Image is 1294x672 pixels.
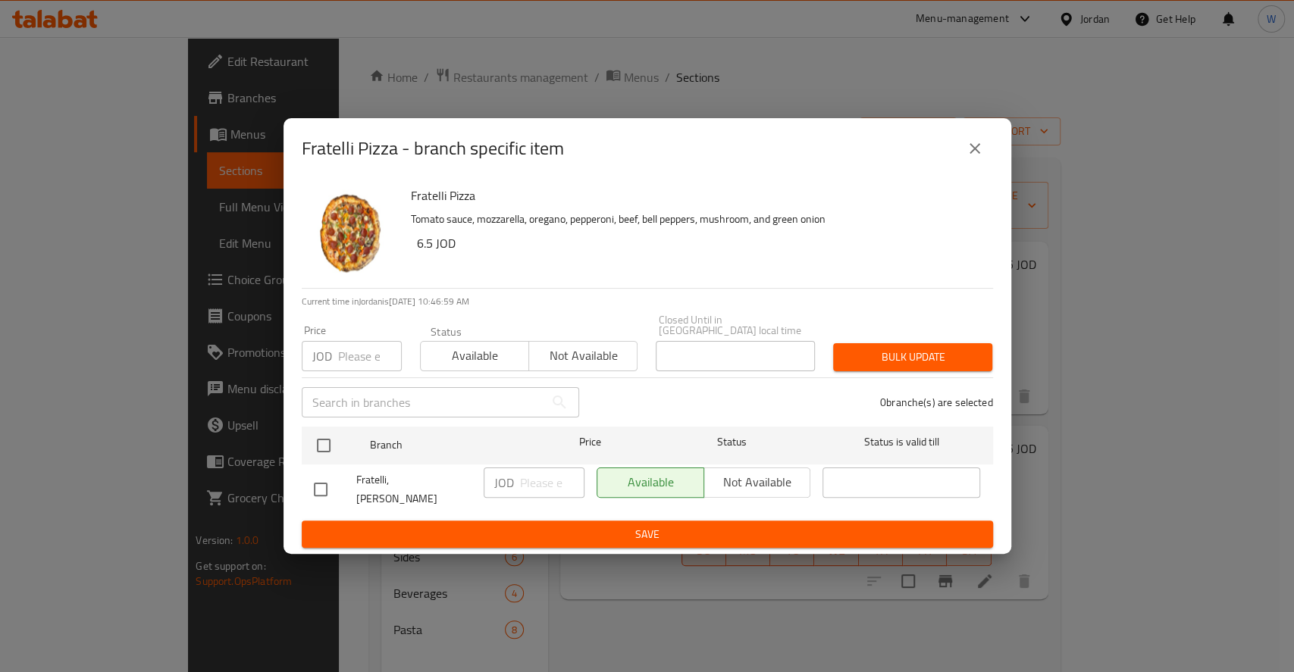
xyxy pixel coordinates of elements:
[302,136,564,161] h2: Fratelli Pizza - branch specific item
[312,347,332,365] p: JOD
[302,185,399,282] img: Fratelli Pizza
[338,341,402,371] input: Please enter price
[427,345,523,367] span: Available
[411,210,981,229] p: Tomato sauce, mozzarella, oregano, pepperoni, beef, bell peppers, mushroom, and green onion
[302,520,993,549] button: Save
[653,433,810,452] span: Status
[370,436,528,455] span: Branch
[420,341,529,371] button: Available
[411,185,981,206] h6: Fratelli Pizza
[880,395,993,410] p: 0 branche(s) are selected
[520,467,584,498] input: Please enter price
[494,474,514,492] p: JOD
[302,387,544,417] input: Search in branches
[302,295,993,308] p: Current time in Jordan is [DATE] 10:46:59 AM
[314,525,981,544] span: Save
[833,343,992,371] button: Bulk update
[822,433,980,452] span: Status is valid till
[845,348,980,367] span: Bulk update
[528,341,638,371] button: Not available
[957,130,993,167] button: close
[417,233,981,254] h6: 6.5 JOD
[540,433,641,452] span: Price
[356,470,472,508] span: Fratelli, [PERSON_NAME]
[535,345,631,367] span: Not available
